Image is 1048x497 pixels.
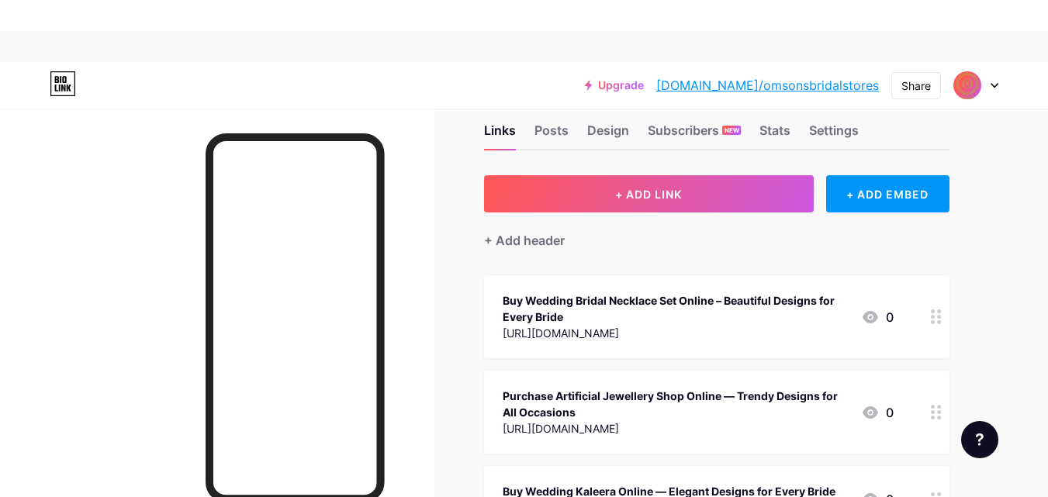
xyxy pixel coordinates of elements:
[861,403,894,422] div: 0
[484,175,814,212] button: + ADD LINK
[503,292,849,325] div: Buy Wedding Bridal Necklace Set Online – Beautiful Designs for Every Bride
[503,420,849,437] div: [URL][DOMAIN_NAME]
[534,121,569,149] div: Posts
[826,175,949,212] div: + ADD EMBED
[503,388,849,420] div: Purchase Artificial Jewellery Shop Online — Trendy Designs for All Occasions
[484,231,565,250] div: + Add header
[759,121,790,149] div: Stats
[953,71,982,100] img: omsonsbridalstores
[901,78,931,94] div: Share
[725,126,739,135] span: NEW
[585,79,644,91] a: Upgrade
[809,121,859,149] div: Settings
[861,308,894,326] div: 0
[587,121,629,149] div: Design
[615,188,682,201] span: + ADD LINK
[484,121,516,149] div: Links
[656,76,879,95] a: [DOMAIN_NAME]/omsonsbridalstores
[503,325,849,341] div: [URL][DOMAIN_NAME]
[648,121,741,149] div: Subscribers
